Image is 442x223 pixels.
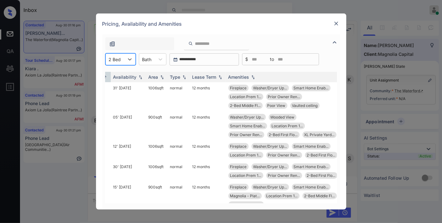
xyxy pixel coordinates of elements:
[253,86,287,90] span: Washer/Dryer Up...
[230,173,262,178] span: Location Prem 1...
[111,161,146,181] td: 30' [DATE]
[307,173,336,178] span: 2-Bed First Flo...
[192,74,216,80] div: Lease Term
[190,111,226,141] td: 12 months
[253,164,287,169] span: Washer/Dryer Up...
[188,41,193,46] img: icon-zuma
[111,181,146,210] td: 15' [DATE]
[294,164,329,169] span: Smart Home Enab...
[230,202,262,207] span: MC Platinum Flo...
[269,132,298,137] span: 2-Bed First Flo...
[170,74,180,80] div: Type
[304,194,335,198] span: 2-Bed Middle Fl...
[149,74,158,80] div: Area
[168,181,190,210] td: normal
[307,153,336,157] span: 2-Bed First Flo...
[113,74,137,80] div: Availability
[253,144,287,149] span: Washer/Dryer Up...
[109,41,115,47] img: icon-zuma
[146,141,168,161] td: 1006 sqft
[246,56,248,63] span: $
[146,82,168,111] td: 1006 sqft
[137,75,144,79] img: sorting
[294,86,329,90] span: Smart Home Enab...
[268,94,300,99] span: Prior Owner Ren...
[217,75,223,79] img: sorting
[230,94,262,99] span: Location Prem 1...
[146,181,168,210] td: 900 sqft
[267,194,298,198] span: Location Prem 1...
[250,75,256,79] img: sorting
[190,181,226,210] td: 12 months
[292,103,318,108] span: Vaulted ceiling
[270,56,274,63] span: to
[111,111,146,141] td: 05' [DATE]
[230,144,247,149] span: Fireplace
[146,161,168,181] td: 1006 sqft
[230,103,261,108] span: 2-Bed Middle Fl...
[230,185,247,189] span: Fireplace
[230,164,247,169] span: Fireplace
[271,115,295,119] span: Wooded View
[228,74,249,80] div: Amenities
[190,141,226,161] td: 12 months
[331,39,338,46] img: icon-zuma
[159,75,165,79] img: sorting
[96,13,346,34] div: Pricing, Availability and Amenities
[230,124,265,128] span: Smart Home Enab...
[267,103,286,108] span: Poor View
[146,111,168,141] td: 900 sqft
[168,111,190,141] td: normal
[190,161,226,181] td: 12 months
[272,124,303,128] span: Location Prem 1...
[230,153,262,157] span: Location Prem 1...
[294,185,329,189] span: Smart Home Enab...
[111,82,146,111] td: 31' [DATE]
[230,132,262,137] span: Prior Owner Ren...
[181,75,187,79] img: sorting
[230,115,264,119] span: Washer/Dryer Up...
[230,86,247,90] span: Fireplace
[304,132,335,137] span: XL Private Yard...
[168,82,190,111] td: normal
[333,20,339,27] img: close
[268,173,300,178] span: Prior Owner Ren...
[111,141,146,161] td: 12' [DATE]
[294,144,329,149] span: Smart Home Enab...
[230,194,260,198] span: Magnolia - Plat...
[190,82,226,111] td: 12 months
[168,161,190,181] td: normal
[168,141,190,161] td: normal
[268,153,300,157] span: Prior Owner Ren...
[253,185,287,189] span: Washer/Dryer Up...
